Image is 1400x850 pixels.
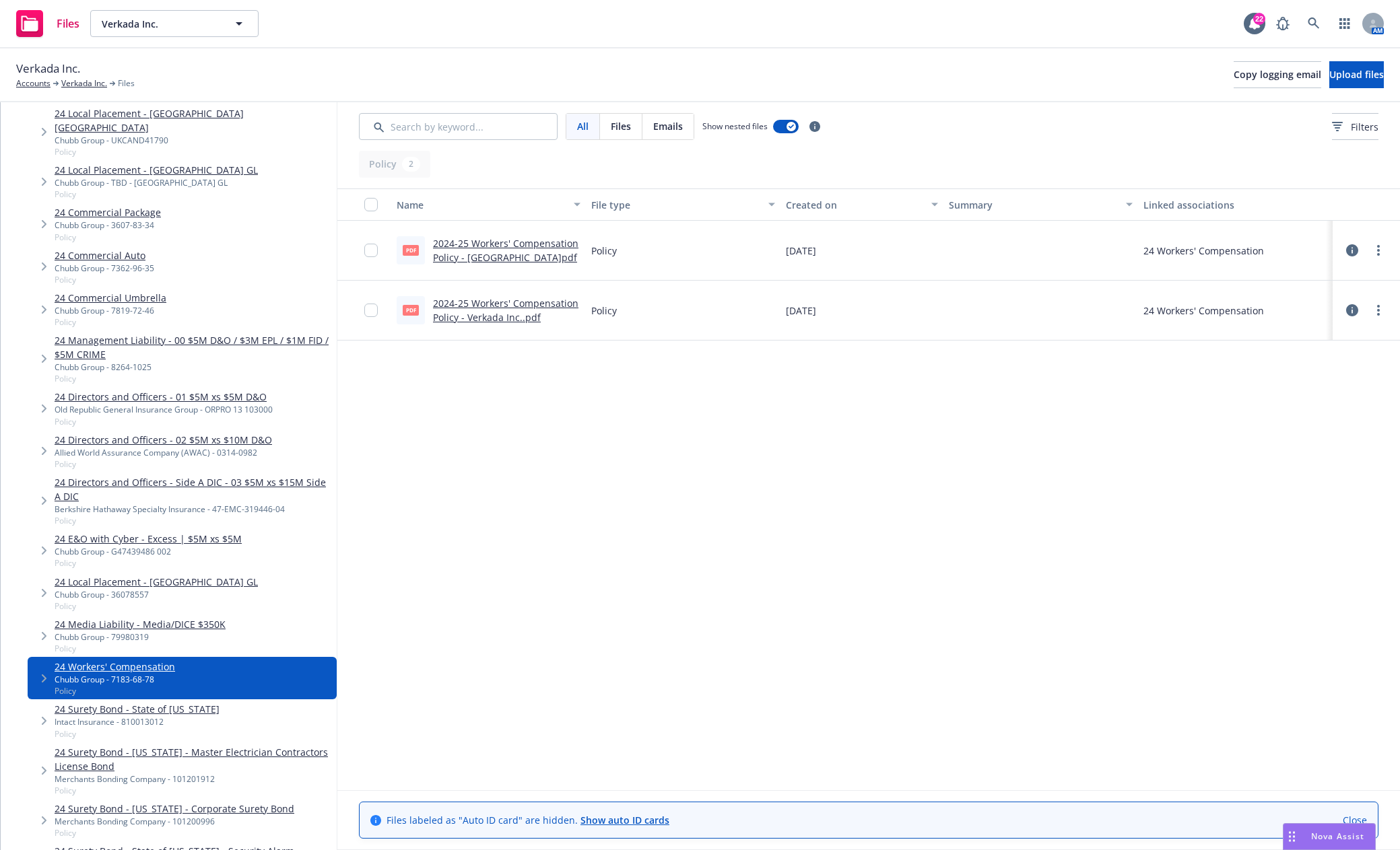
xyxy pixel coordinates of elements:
a: 24 Workers' Compensation [55,660,175,674]
span: Policy [591,304,617,318]
div: Created on [786,198,923,212]
a: 2024-25 Workers' Compensation Policy - Verkada Inc..pdf [433,297,578,324]
button: Upload files [1329,61,1384,88]
a: 24 Surety Bond - State of [US_STATE] [55,702,220,716]
span: Policy [55,600,258,612]
span: Filters [1351,120,1378,134]
input: Toggle Row Selected [364,244,378,257]
div: Name [397,198,566,212]
div: Summary [949,198,1118,212]
a: 2024-25 Workers' Compensation Policy - [GEOGRAPHIC_DATA]pdf [433,237,578,264]
button: File type [586,188,780,221]
a: 24 Commercial Package [55,205,161,219]
a: 24 Local Placement - [GEOGRAPHIC_DATA] GL [55,575,258,589]
span: pdf [403,245,419,255]
div: Chubb Group - 8264-1025 [55,361,331,373]
span: Verkada Inc. [16,60,80,77]
button: Nova Assist [1283,823,1376,850]
span: Policy [55,316,166,328]
a: Switch app [1331,10,1358,37]
span: Policy [55,827,294,839]
div: Berkshire Hathaway Specialty Insurance - 47-EMC-319446-04 [55,503,331,515]
span: Policy [55,188,258,200]
span: Upload files [1329,68,1384,81]
span: Files [118,77,135,90]
div: Merchants Bonding Company - 101200996 [55,816,294,827]
a: 24 Directors and Officers - 01 $5M xs $5M D&O [55,390,273,404]
div: Merchants Bonding Company - 101201912 [55,773,331,785]
button: Created on [780,188,943,221]
span: Files [57,18,79,29]
a: Files [11,5,85,42]
span: Policy [55,515,331,526]
div: Chubb Group - 7362-96-35 [55,262,154,274]
div: Chubb Group - 36078557 [55,589,258,600]
span: Policy [55,146,331,157]
span: Nova Assist [1311,830,1364,842]
span: Policy [55,685,175,697]
div: Chubb Group - TBD - [GEOGRAPHIC_DATA] GL [55,177,258,188]
a: Show auto ID cards [580,814,669,826]
span: Policy [55,785,331,796]
span: Emails [653,119,683,133]
input: Select all [364,198,378,211]
div: Chubb Group - 7183-68-78 [55,674,175,685]
span: Policy [55,416,273,427]
div: Chubb Group - G47439486 002 [55,546,242,557]
button: Summary [943,188,1138,221]
span: Policy [55,232,161,243]
div: Linked associations [1143,198,1327,212]
a: 24 Surety Bond - [US_STATE] - Master Electrician Contractors License Bond [55,745,331,773]
a: more [1370,302,1387,318]
a: Report a Bug [1269,10,1296,37]
input: Search by keyword... [359,113,558,140]
div: 22 [1253,13,1265,25]
a: Verkada Inc. [61,77,107,90]
button: Name [391,188,586,221]
div: Drag to move [1284,824,1300,849]
div: Chubb Group - 79980319 [55,631,226,643]
div: Allied World Assurance Company (AWAC) - 0314-0982 [55,447,272,458]
input: Toggle Row Selected [364,304,378,317]
div: 24 Workers' Compensation [1143,304,1264,318]
a: Search [1300,10,1327,37]
span: All [577,119,589,133]
div: Chubb Group - 7819-72-46 [55,305,166,316]
a: more [1370,242,1387,258]
div: Chubb Group - UKCAND41790 [55,135,331,146]
span: Verkada Inc. [102,17,218,31]
span: [DATE] [786,244,816,258]
span: Copy logging email [1234,68,1321,81]
a: 24 Management Liability - 00 $5M D&O / $3M EPL / $1M FID / $5M CRIME [55,333,331,361]
a: 24 Surety Bond - [US_STATE] - Corporate Surety Bond [55,802,294,816]
div: Intact Insurance - 810013012 [55,716,220,728]
a: 24 Local Placement - [GEOGRAPHIC_DATA] GL [55,163,258,177]
div: Chubb Group - 3607-83-34 [55,219,161,231]
span: [DATE] [786,304,816,318]
span: Filters [1332,120,1378,134]
a: Close [1343,813,1367,827]
span: Files labeled as "Auto ID card" are hidden. [387,813,669,827]
a: 24 Directors and Officers - Side A DIC - 03 $5M xs $15M Side A DIC [55,475,331,503]
button: Linked associations [1138,188,1333,221]
a: 24 Directors and Officers - 02 $5M xs $10M D&O [55,433,272,447]
span: pdf [403,305,419,315]
span: Show nested files [702,120,768,132]
div: 24 Workers' Compensation [1143,244,1264,258]
span: Policy [55,373,331,384]
span: Policy [55,728,220,740]
span: Policy [55,458,272,470]
a: 24 Media Liability - Media/DICE $350K [55,617,226,631]
button: Filters [1332,113,1378,140]
span: Policy [55,557,242,569]
a: 24 Commercial Auto [55,248,154,262]
button: Verkada Inc. [90,10,259,37]
span: Policy [55,643,226,654]
button: Copy logging email [1234,61,1321,88]
a: Accounts [16,77,51,90]
a: 24 Local Placement - [GEOGRAPHIC_DATA] [GEOGRAPHIC_DATA] [55,106,331,135]
a: 24 Commercial Umbrella [55,291,166,305]
div: Old Republic General Insurance Group - ORPRO 13 103000 [55,404,273,415]
a: 24 E&O with Cyber - Excess | $5M xs $5M [55,532,242,546]
span: Files [611,119,631,133]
